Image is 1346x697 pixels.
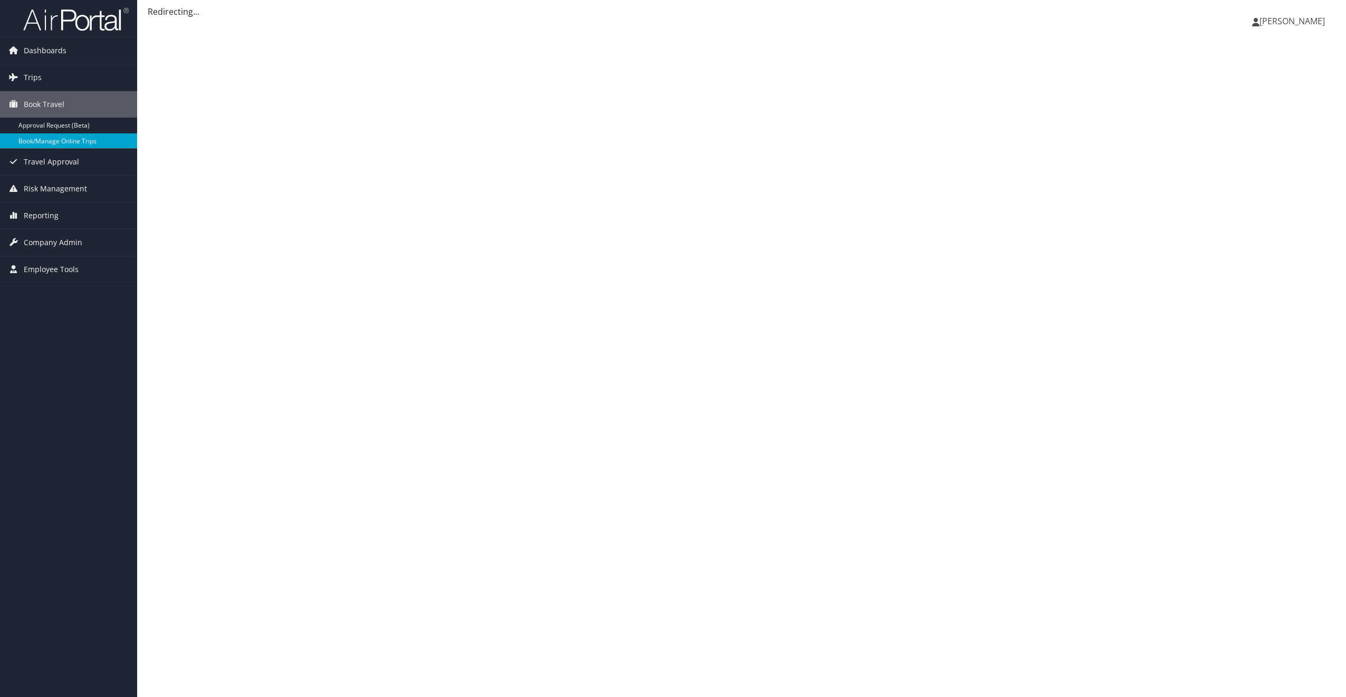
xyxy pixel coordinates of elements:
[1260,15,1325,27] span: [PERSON_NAME]
[24,229,82,256] span: Company Admin
[23,7,129,32] img: airportal-logo.png
[1252,5,1335,37] a: [PERSON_NAME]
[148,5,1335,18] div: Redirecting...
[24,64,42,91] span: Trips
[24,37,66,64] span: Dashboards
[24,256,79,283] span: Employee Tools
[24,176,87,202] span: Risk Management
[24,149,79,175] span: Travel Approval
[24,91,64,118] span: Book Travel
[24,202,59,229] span: Reporting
